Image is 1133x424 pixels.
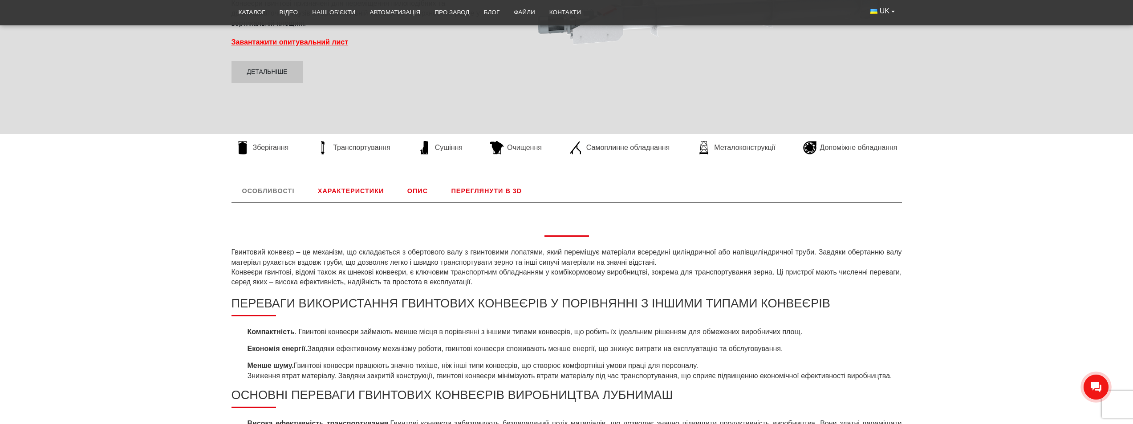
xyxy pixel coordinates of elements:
a: Про завод [427,3,476,22]
a: Сушіння [414,141,467,154]
a: Самоплинне обладнання [565,141,674,154]
span: Металоконструкції [714,143,775,153]
a: Транспортування [312,141,395,154]
a: Автоматизація [362,3,427,22]
p: Гвинтовий конвеєр – це механізм, що складається з обертового валу з гвинтовими лопатями, який пер... [231,247,902,287]
img: Українська [870,9,877,14]
li: Завдяки ефективному механізму роботи, гвинтові конвеєри споживають менше енергії, що знижує витра... [244,344,902,354]
a: Завантажити опитувальний лист [231,38,349,46]
li: Гвинтові конвеєри працюють значно тихіше, ніж інші типи конвеєрів, що створює комфортніші умови п... [244,361,902,381]
a: Відео [272,3,305,22]
a: Очищення [486,141,546,154]
h2: Основні переваги гвинтових конвеєрів виробництва Лубнимаш [231,388,902,408]
h2: Переваги використання гвинтових конвеєрів у порівнянні з іншими типами конвеєрів [231,296,902,316]
span: Самоплинне обладнання [586,143,670,153]
strong: Менше шуму. [248,362,294,369]
a: Металоконструкції [693,141,780,154]
a: Характеристики [307,179,394,202]
a: Опис [397,179,439,202]
a: Контакти [542,3,588,22]
a: Каталог [231,3,272,22]
span: Очищення [507,143,542,153]
a: Переглянути в 3D [441,179,533,202]
a: Допоміжне обладнання [799,141,902,154]
a: Зберігання [231,141,293,154]
span: UK [880,6,889,16]
strong: Економія енергії. [248,345,308,352]
a: Блог [476,3,507,22]
a: Детальніше [231,61,303,83]
a: Файли [507,3,542,22]
span: Транспортування [333,143,390,153]
span: Зберігання [253,143,289,153]
span: Сушіння [435,143,463,153]
a: Наші об’єкти [305,3,362,22]
li: . Гвинтові конвеєри займають менше місця в порівнянні з іншими типами конвеєрів, що робить їх іде... [244,327,902,337]
span: Допоміжне обладнання [820,143,897,153]
button: UK [863,3,902,20]
a: Особливості [231,179,305,202]
strong: Компактність [248,328,295,335]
